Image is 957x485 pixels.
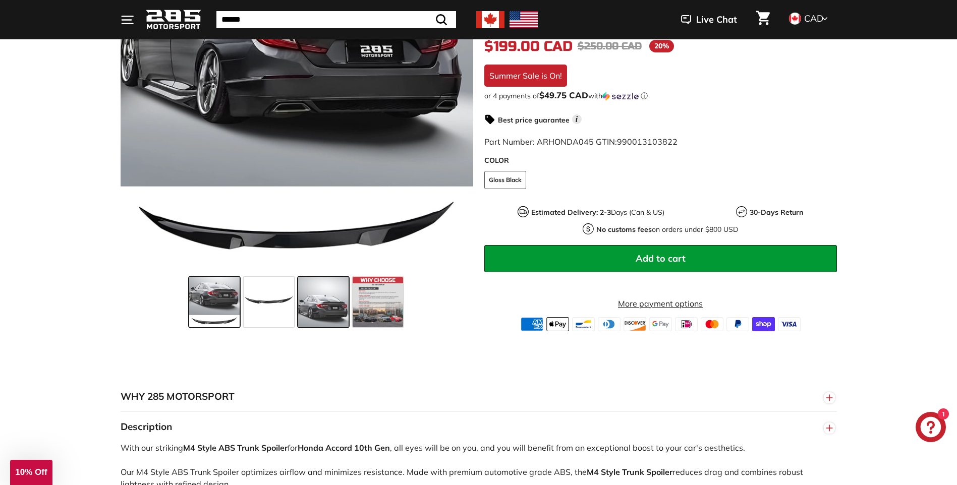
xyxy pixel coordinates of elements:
button: Description [121,412,837,442]
img: paypal [726,317,749,331]
img: master [701,317,723,331]
span: 10% Off [15,467,47,477]
a: Cart [750,3,776,37]
img: shopify_pay [752,317,775,331]
img: apple_pay [546,317,569,331]
span: 20% [649,40,674,52]
strong: M4 Style [183,443,216,453]
a: More payment options [484,297,837,310]
span: $49.75 CAD [539,90,588,100]
img: Sezzle [602,92,639,101]
span: CAD [804,13,823,24]
span: 990013103822 [617,137,678,147]
span: $199.00 CAD [484,38,573,55]
img: visa [778,317,801,331]
inbox-online-store-chat: Shopify online store chat [913,412,949,445]
p: Days (Can & US) [531,207,664,218]
strong: Trunk Spoiler [622,467,672,477]
label: COLOR [484,155,837,166]
strong: ABS [218,443,235,453]
strong: Trunk Spoiler [237,443,288,453]
img: american_express [521,317,543,331]
strong: 30-Days Return [750,208,803,217]
strong: No customs fees [596,225,652,234]
strong: Honda Accord 10th Gen [298,443,390,453]
div: Summer Sale is On! [484,65,567,87]
button: Add to cart [484,245,837,272]
button: Live Chat [668,7,750,32]
img: ideal [675,317,698,331]
strong: M4 Style [587,467,620,477]
div: or 4 payments of with [484,91,837,101]
span: Add to cart [636,253,686,264]
img: Logo_285_Motorsport_areodynamics_components [146,8,201,32]
strong: Estimated Delivery: 2-3 [531,208,611,217]
img: discover [624,317,646,331]
p: on orders under $800 USD [596,224,738,235]
span: $250.00 CAD [578,40,642,52]
span: i [572,114,582,124]
button: WHY 285 MOTORSPORT [121,382,837,412]
img: bancontact [572,317,595,331]
div: or 4 payments of$49.75 CADwithSezzle Click to learn more about Sezzle [484,91,837,101]
img: google_pay [649,317,672,331]
div: 10% Off [10,460,52,485]
img: diners_club [598,317,621,331]
input: Search [216,11,456,28]
strong: Best price guarantee [498,115,570,125]
span: Live Chat [696,13,737,26]
span: Part Number: ARHONDA045 GTIN: [484,137,678,147]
